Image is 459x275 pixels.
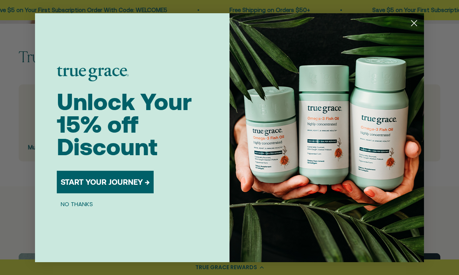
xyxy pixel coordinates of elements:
button: NO THANKS [57,200,97,209]
span: Unlock Your 15% off Discount [57,88,192,160]
img: 098727d5-50f8-4f9b-9554-844bb8da1403.jpeg [229,13,424,262]
img: logo placeholder [57,67,129,81]
button: START YOUR JOURNEY → [57,171,154,193]
button: Close dialog [407,16,421,30]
